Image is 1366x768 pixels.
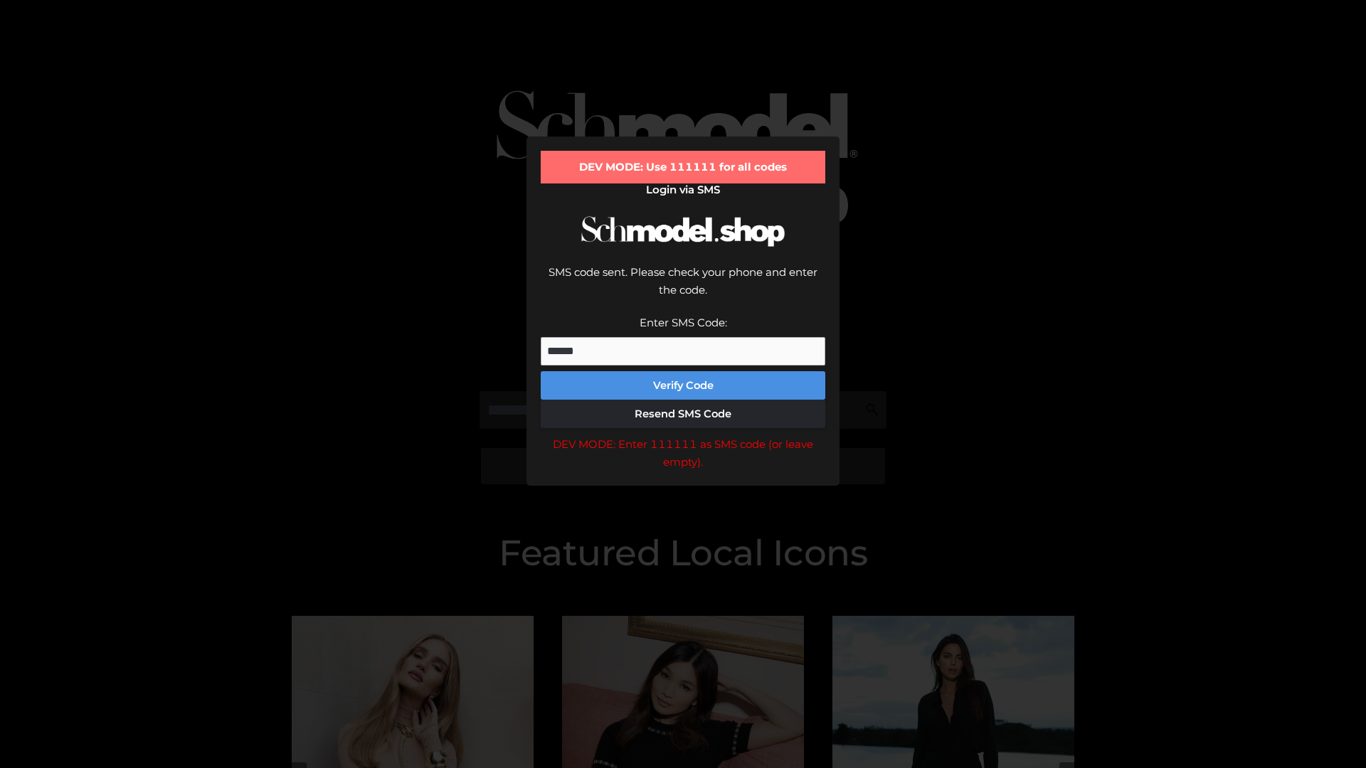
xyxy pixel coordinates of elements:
h2: Login via SMS [541,183,825,196]
div: DEV MODE: Enter 111111 as SMS code (or leave empty). [541,435,825,471]
button: Verify Code [541,371,825,400]
div: SMS code sent. Please check your phone and enter the code. [541,263,825,314]
button: Resend SMS Code [541,400,825,428]
img: Schmodel Logo [576,203,790,260]
div: DEV MODE: Use 111111 for all codes [541,151,825,183]
label: Enter SMS Code: [640,316,727,329]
